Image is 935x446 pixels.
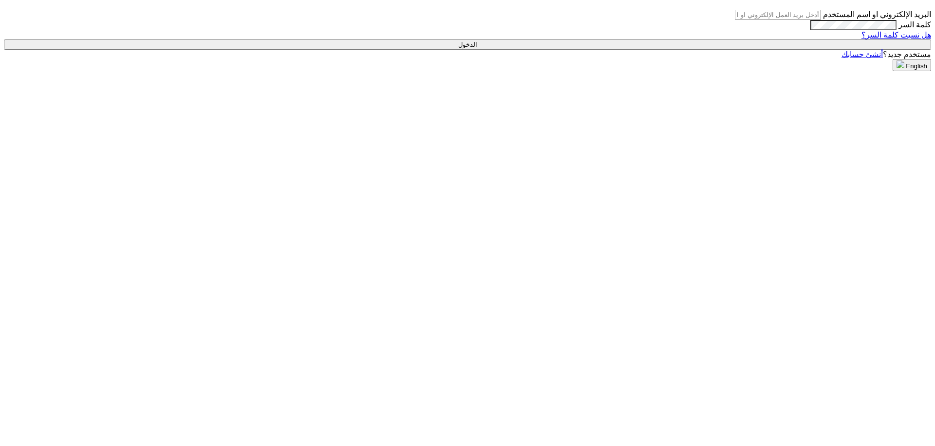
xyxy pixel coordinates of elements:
[841,50,883,58] a: أنشئ حسابك
[4,50,931,59] div: مستخدم جديد؟
[4,39,931,50] input: الدخول
[897,60,904,68] img: en-US.png
[906,62,927,70] span: English
[861,31,931,39] a: هل نسيت كلمة السر؟
[898,20,931,29] label: كلمة السر
[893,59,931,71] button: English
[823,10,931,19] label: البريد الإلكتروني او اسم المستخدم
[735,10,821,20] input: أدخل بريد العمل الإلكتروني او اسم المستخدم الخاص بك ...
